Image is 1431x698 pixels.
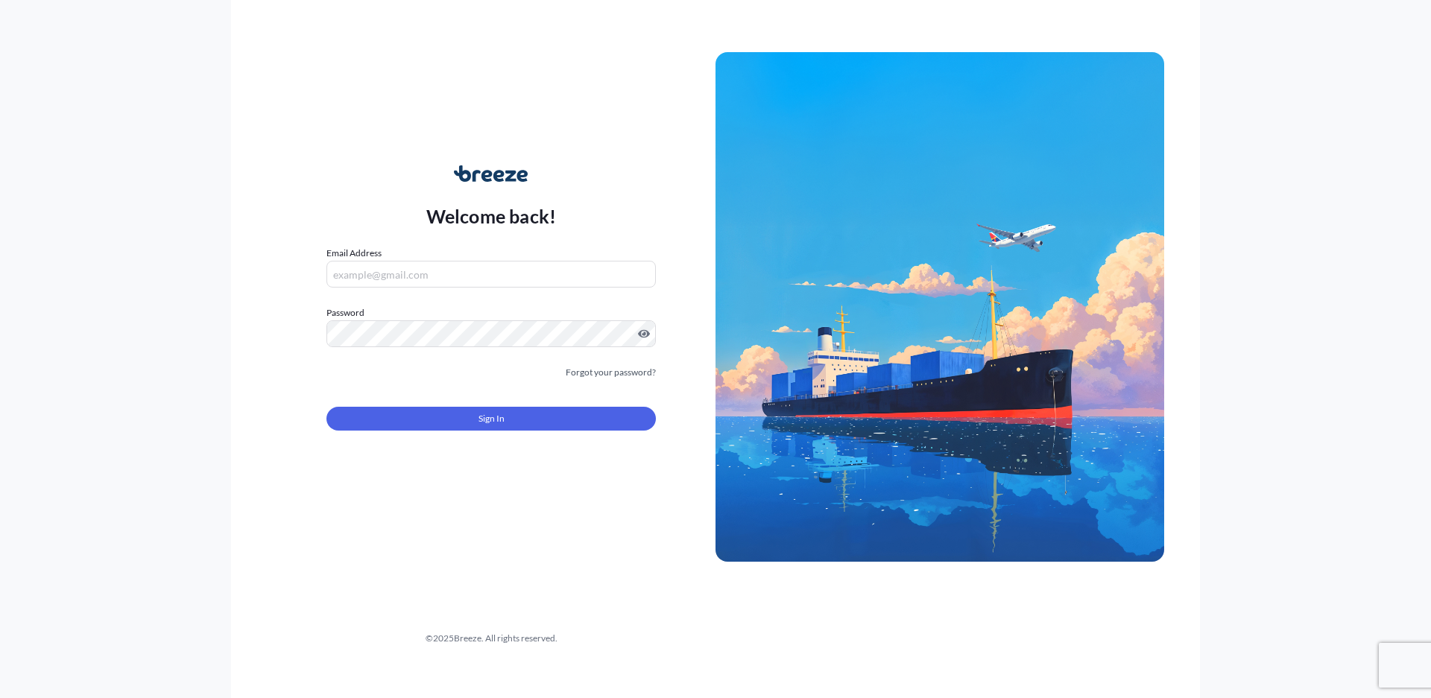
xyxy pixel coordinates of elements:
[326,407,656,431] button: Sign In
[638,328,650,340] button: Show password
[426,204,557,228] p: Welcome back!
[326,305,656,320] label: Password
[478,411,505,426] span: Sign In
[326,261,656,288] input: example@gmail.com
[715,52,1164,562] img: Ship illustration
[267,631,715,646] div: © 2025 Breeze. All rights reserved.
[326,246,382,261] label: Email Address
[566,365,656,380] a: Forgot your password?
